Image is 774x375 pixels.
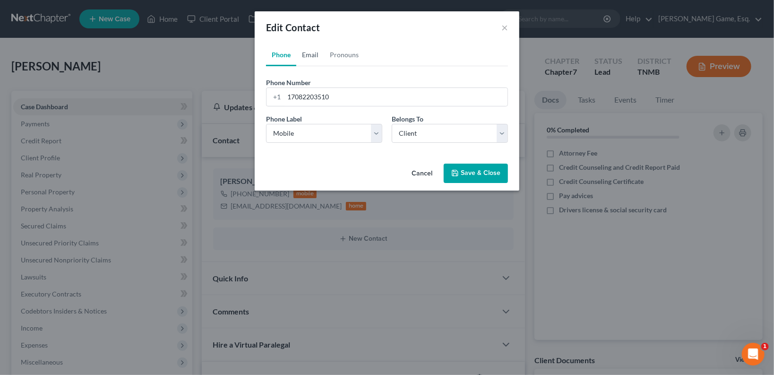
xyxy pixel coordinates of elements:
[266,115,302,123] span: Phone Label
[267,88,284,106] div: +1
[266,22,320,33] span: Edit Contact
[296,44,324,66] a: Email
[761,343,769,350] span: 1
[324,44,364,66] a: Pronouns
[392,115,423,123] span: Belongs To
[284,88,507,106] input: ###-###-####
[404,165,440,183] button: Cancel
[444,164,508,183] button: Save & Close
[501,22,508,33] button: ×
[266,44,296,66] a: Phone
[742,343,765,366] iframe: Intercom live chat
[266,78,311,87] span: Phone Number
